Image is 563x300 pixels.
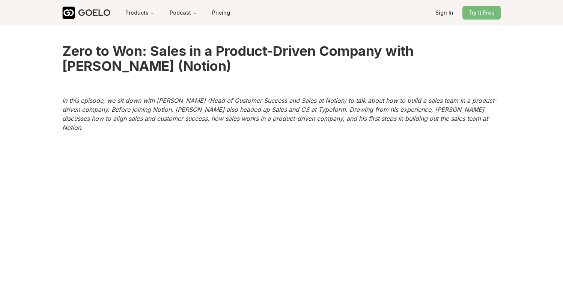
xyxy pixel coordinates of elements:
button: Pricing [206,6,236,19]
p: In this episode, we sit down with [PERSON_NAME] (Head of Customer Success and Sales at Notion) to... [62,91,501,136]
button: Try It Free [462,6,501,19]
h1: Zero to Won: Sales in a Product-Driven Company with [PERSON_NAME] (Notion) [62,25,501,91]
img: Goelo Logo [62,6,75,19]
button: Podcast [164,6,203,19]
div: GOELO [78,7,110,19]
button: Products [119,6,161,19]
button: Sign In [429,6,459,19]
nav: Main [119,6,203,19]
a: GOELO [62,6,116,19]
